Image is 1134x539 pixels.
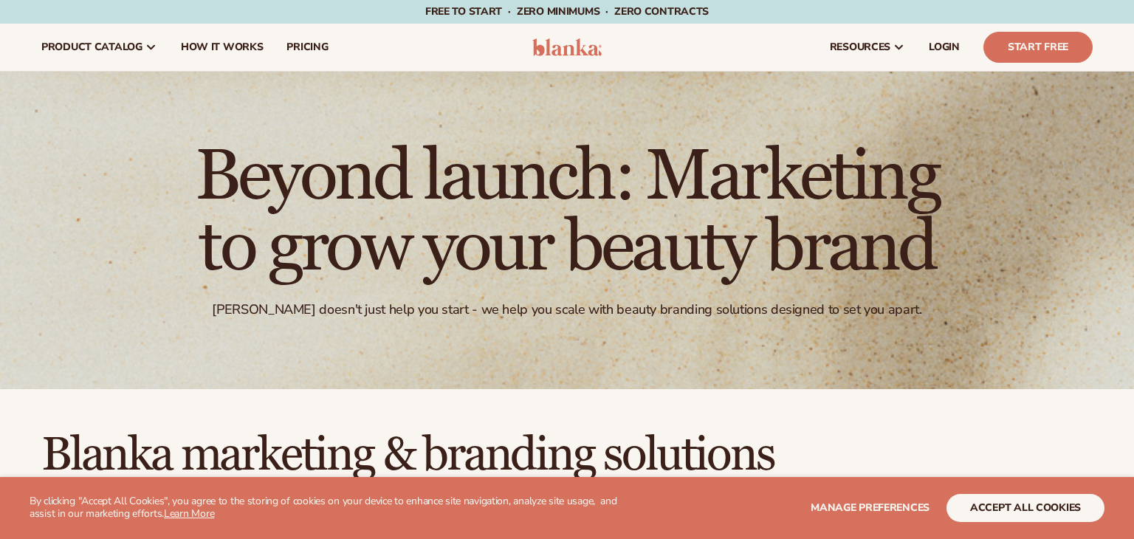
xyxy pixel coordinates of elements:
a: How It Works [169,24,275,71]
a: Start Free [983,32,1093,63]
span: How It Works [181,41,264,53]
span: product catalog [41,41,142,53]
button: accept all cookies [946,494,1104,522]
h1: Beyond launch: Marketing to grow your beauty brand [161,142,973,284]
div: [PERSON_NAME] doesn't just help you start - we help you scale with beauty branding solutions desi... [212,301,921,318]
a: pricing [275,24,340,71]
span: resources [830,41,890,53]
p: By clicking "Accept All Cookies", you agree to the storing of cookies on your device to enhance s... [30,495,622,521]
button: Manage preferences [811,494,929,522]
span: LOGIN [929,41,960,53]
a: resources [818,24,917,71]
img: logo [532,38,602,56]
span: Free to start · ZERO minimums · ZERO contracts [425,4,709,18]
span: pricing [286,41,328,53]
a: product catalog [30,24,169,71]
a: LOGIN [917,24,972,71]
span: Manage preferences [811,501,929,515]
a: Learn More [164,507,214,521]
